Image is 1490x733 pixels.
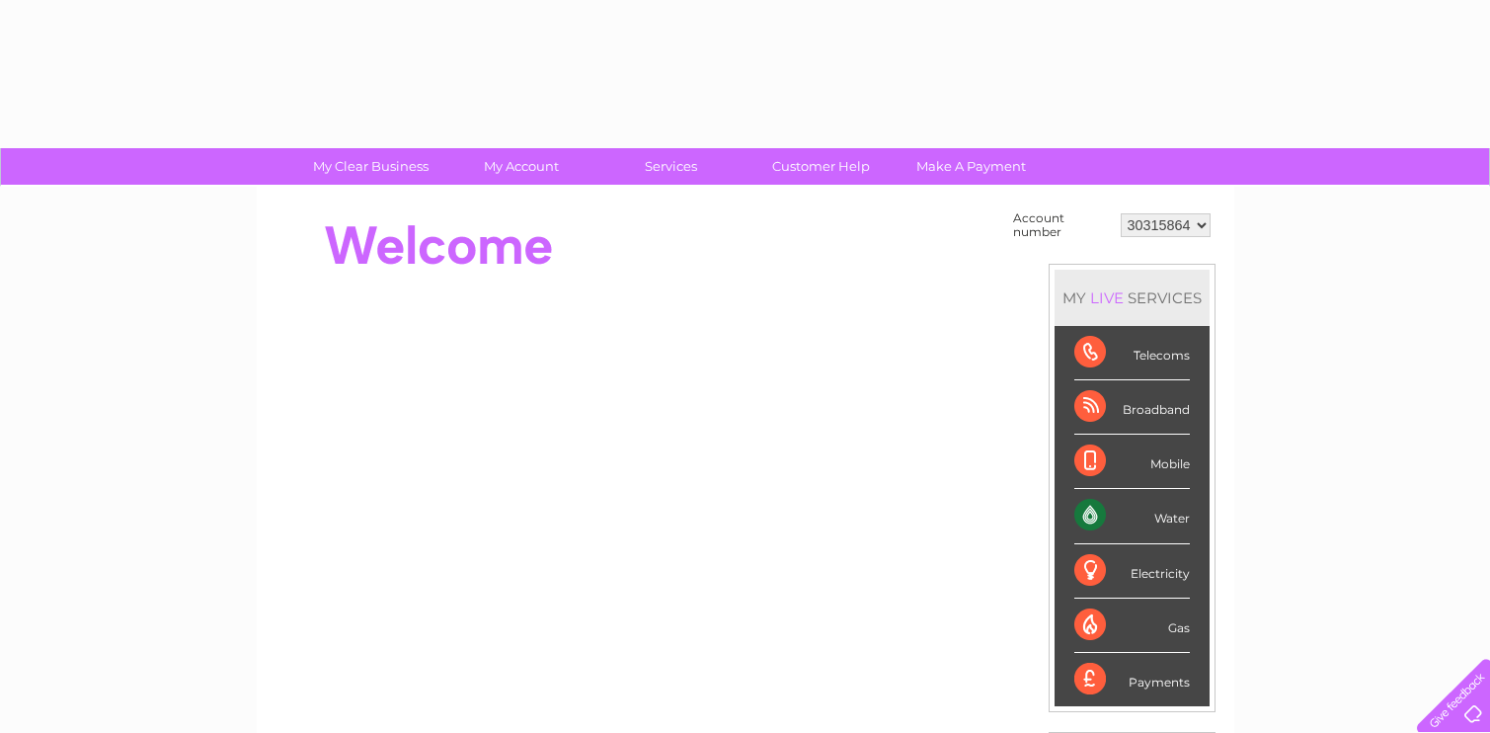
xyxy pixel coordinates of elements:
[1086,288,1128,307] div: LIVE
[890,148,1053,185] a: Make A Payment
[439,148,602,185] a: My Account
[1055,270,1210,326] div: MY SERVICES
[1074,599,1190,653] div: Gas
[1008,206,1116,244] td: Account number
[1074,380,1190,435] div: Broadband
[1074,326,1190,380] div: Telecoms
[740,148,902,185] a: Customer Help
[289,148,452,185] a: My Clear Business
[1074,435,1190,489] div: Mobile
[1074,489,1190,543] div: Water
[1074,544,1190,599] div: Electricity
[589,148,752,185] a: Services
[1074,653,1190,706] div: Payments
